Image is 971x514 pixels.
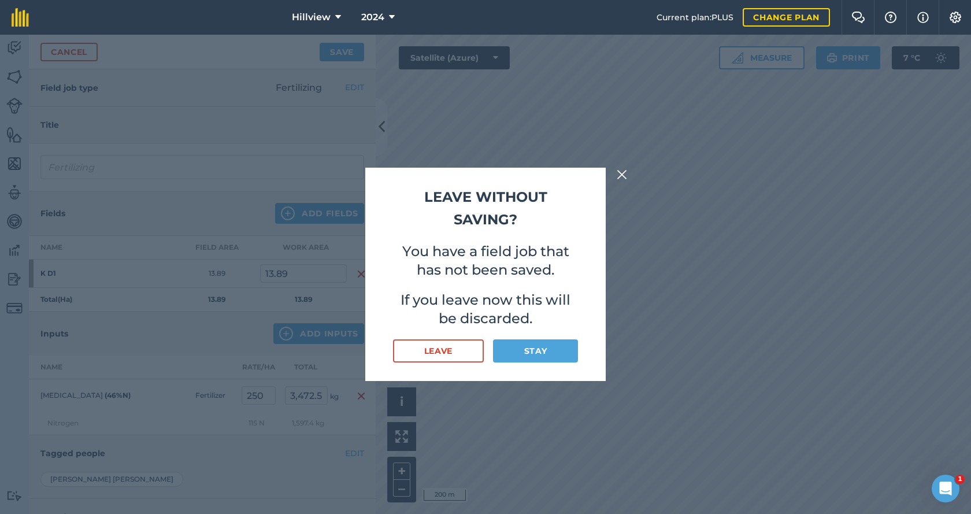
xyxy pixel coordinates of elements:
[393,186,578,231] h2: Leave without saving?
[361,10,384,24] span: 2024
[393,291,578,328] p: If you leave now this will be discarded.
[393,242,578,279] p: You have a field job that has not been saved.
[493,339,578,363] button: Stay
[948,12,962,23] img: A cog icon
[617,168,627,182] img: svg+xml;base64,PHN2ZyB4bWxucz0iaHR0cDovL3d3dy53My5vcmcvMjAwMC9zdmciIHdpZHRoPSIyMiIgaGVpZ2h0PSIzMC...
[851,12,865,23] img: Two speech bubbles overlapping with the left bubble in the forefront
[292,10,331,24] span: Hillview
[932,475,959,502] iframe: Intercom live chat
[917,10,929,24] img: svg+xml;base64,PHN2ZyB4bWxucz0iaHR0cDovL3d3dy53My5vcmcvMjAwMC9zdmciIHdpZHRoPSIxNyIgaGVpZ2h0PSIxNy...
[955,475,965,484] span: 1
[743,8,830,27] a: Change plan
[657,11,733,24] span: Current plan : PLUS
[393,339,484,363] button: Leave
[12,8,29,27] img: fieldmargin Logo
[884,12,898,23] img: A question mark icon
